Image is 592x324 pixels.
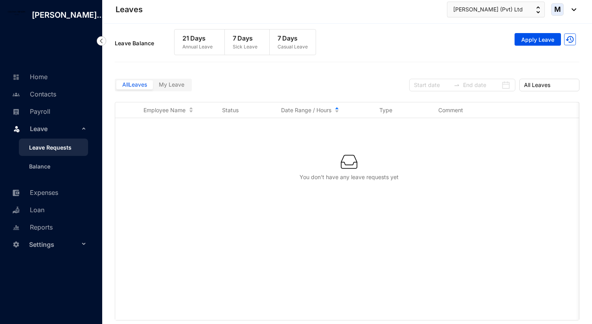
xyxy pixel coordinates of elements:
img: empty [341,154,357,170]
input: Start date [414,81,450,89]
img: expense-unselected.2edcf0507c847f3e9e96.svg [13,189,20,196]
th: Status [213,102,272,118]
th: Employee Name [134,102,213,118]
span: Employee Name [143,106,186,114]
span: Leave [30,121,79,137]
p: 7 Days [233,33,257,43]
th: Type [370,102,429,118]
button: Apply Leave [515,33,561,46]
a: Expenses [10,189,58,196]
img: home-unselected.a29eae3204392db15eaf.svg [13,74,20,81]
p: Leave Balance [115,39,174,47]
img: leave.99b8a76c7fa76a53782d.svg [13,125,20,133]
a: Contacts [10,90,56,98]
img: people-unselected.118708e94b43a90eceab.svg [13,91,20,98]
img: dropdown-black.8e83cc76930a90b1a4fdb6d089b7bf3a.svg [568,8,576,11]
span: to [454,82,460,88]
p: Casual Leave [278,43,308,51]
a: Balance [23,163,50,170]
span: Apply Leave [521,36,554,44]
a: Leave Requests [23,144,72,151]
img: settings-unselected.1febfda315e6e19643a1.svg [13,241,20,248]
span: M [554,6,561,13]
a: Payroll [10,107,50,115]
p: 7 Days [278,33,308,43]
button: [PERSON_NAME] (Pvt) Ltd [447,2,545,17]
span: My Leave [159,81,184,88]
a: Home [10,73,48,81]
span: swap-right [454,82,460,88]
li: Loan [6,201,93,218]
input: End date [463,81,500,89]
span: Date Range / Hours [281,106,331,114]
img: report-unselected.e6a6b4230fc7da01f883.svg [13,224,20,231]
img: LogTrail.35c9aa35263bf2dfc41e2a690ab48f33.svg [564,33,576,45]
img: loan-unselected.d74d20a04637f2d15ab5.svg [13,207,20,214]
img: up-down-arrow.74152d26bf9780fbf563ca9c90304185.svg [536,6,540,13]
span: All Leaves [524,79,575,91]
span: All Leaves [122,81,147,88]
li: Expenses [6,183,93,201]
img: nav-icon-left.19a07721e4dec06a274f6d07517f07b7.svg [97,36,106,46]
li: Payroll [6,102,93,120]
a: Loan [10,206,44,214]
li: Reports [6,218,93,235]
p: Annual Leave [182,43,213,51]
p: Leaves [116,4,143,15]
li: Contacts [6,85,93,102]
img: log [8,11,26,15]
a: Reports [10,223,53,231]
li: Home [6,68,93,85]
p: Sick Leave [233,43,257,51]
img: payroll-unselected.b590312f920e76f0c668.svg [13,108,20,115]
p: [PERSON_NAME]... [26,9,110,20]
p: 21 Days [182,33,213,43]
th: Comment [429,102,488,118]
div: You don't have any leave requests yet [128,173,570,181]
span: [PERSON_NAME] (Pvt) Ltd [453,5,523,14]
span: Settings [29,237,79,252]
